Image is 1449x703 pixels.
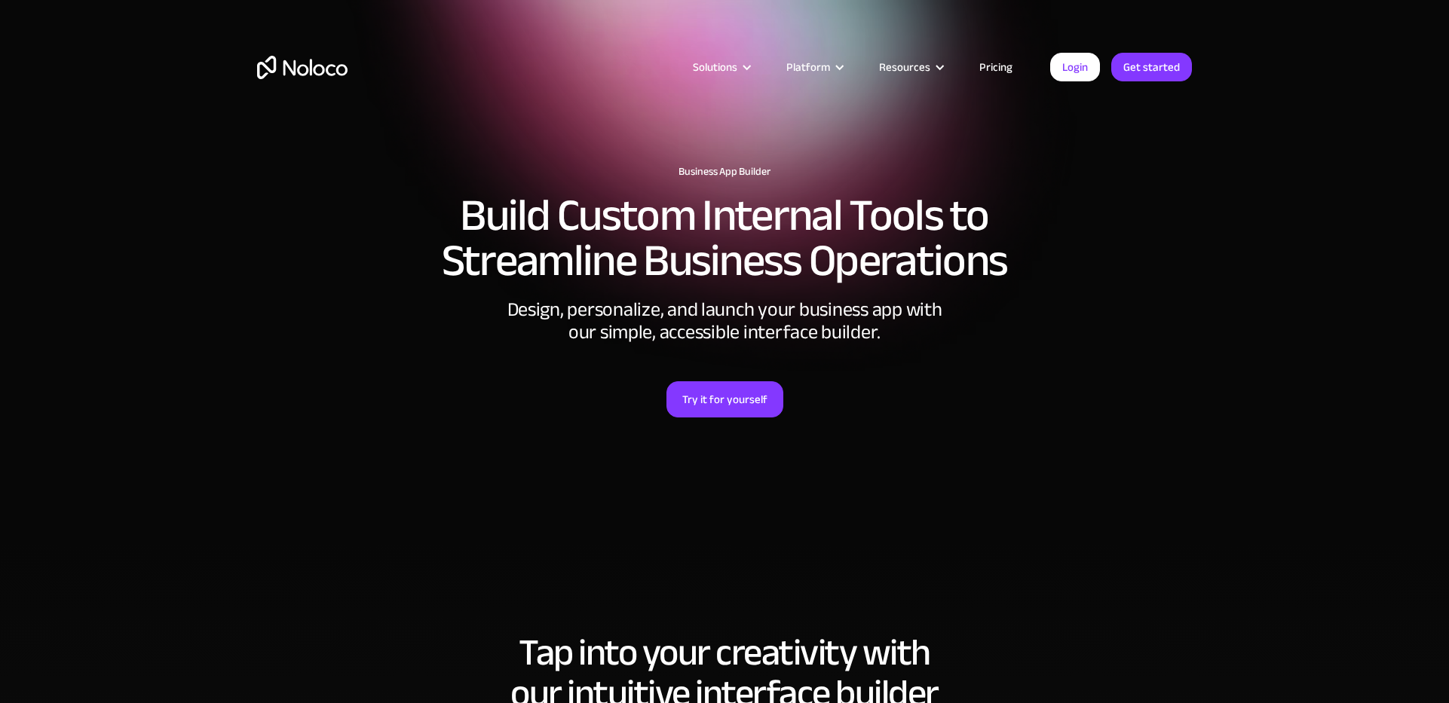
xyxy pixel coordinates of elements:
div: Resources [860,57,960,77]
a: home [257,56,348,79]
h2: Build Custom Internal Tools to Streamline Business Operations [257,193,1192,283]
h1: Business App Builder [257,166,1192,178]
div: Solutions [693,57,737,77]
a: Login [1050,53,1100,81]
div: Solutions [674,57,767,77]
div: Design, personalize, and launch your business app with our simple, accessible interface builder. [498,298,951,344]
div: Platform [786,57,830,77]
a: Pricing [960,57,1031,77]
div: Platform [767,57,860,77]
div: Resources [879,57,930,77]
a: Try it for yourself [666,381,783,417]
a: Get started [1111,53,1192,81]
